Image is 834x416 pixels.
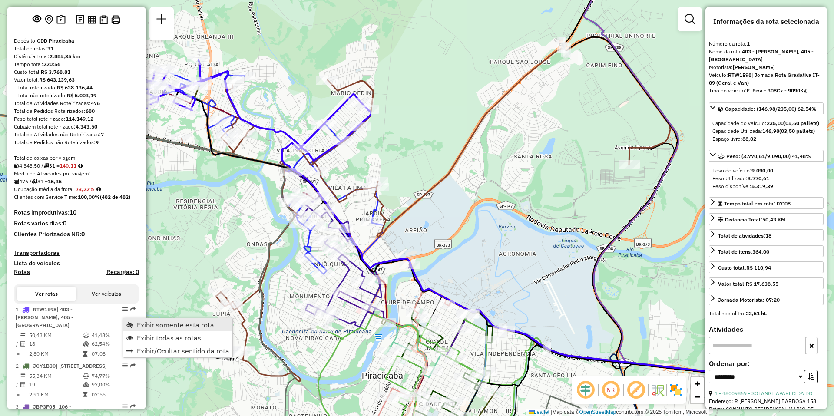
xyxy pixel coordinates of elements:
[14,60,139,68] div: Tempo total:
[709,245,824,257] a: Total de itens:364,00
[100,194,130,200] strong: (482 de 482)
[691,377,704,390] a: Zoom in
[625,380,646,400] span: Exibir rótulo
[725,106,817,112] span: Capacidade: (146,98/235,00) 62,54%
[709,71,824,87] div: Veículo:
[16,380,20,389] td: /
[709,294,824,305] a: Jornada Motorista: 07:20
[20,373,26,379] i: Distância Total
[709,63,824,71] div: Motorista:
[14,178,139,185] div: 476 / 31 =
[55,13,67,26] button: Painel de Sugestão
[29,380,83,389] td: 19
[709,72,820,86] span: | Jornada:
[752,248,769,255] strong: 364,00
[69,208,76,216] strong: 10
[86,13,98,25] button: Visualizar relatório de Roteirização
[709,197,824,209] a: Tempo total em rota: 07:08
[83,392,87,397] i: Tempo total em rota
[715,390,813,396] a: 1 - 48009869 - SOLANGE APARECIDA DO
[709,325,824,333] h4: Atividades
[709,213,824,225] a: Distância Total:50,43 KM
[86,108,95,114] strong: 680
[123,318,232,331] li: Exibir somente esta rota
[709,40,824,48] div: Número da rota:
[14,76,139,84] div: Valor total:
[681,10,698,28] a: Exibir filtros
[14,163,19,168] i: Cubagem total roteirizado
[16,390,20,399] td: =
[20,333,26,338] i: Distância Total
[17,287,76,301] button: Ver rotas
[748,175,769,182] strong: 3.770,61
[122,404,128,409] em: Opções
[76,123,97,130] strong: 4.343,50
[122,307,128,312] em: Opções
[130,363,136,368] em: Rota exportada
[747,87,807,94] strong: F. Fixa - 308Cx - 9090Kg
[96,139,99,145] strong: 9
[709,48,824,63] div: Nome da rota:
[651,383,665,397] img: Fluxo de ruas
[779,128,815,134] strong: (03,50 pallets)
[101,131,104,138] strong: 7
[14,209,139,216] h4: Rotas improdutivas:
[29,350,83,358] td: 2,80 KM
[106,268,139,276] h4: Recargas: 0
[63,219,66,227] strong: 0
[526,409,709,416] div: Map data © contributors,© 2025 TomTom, Microsoft
[91,340,135,348] td: 62,54%
[767,120,784,126] strong: 235,00
[91,100,100,106] strong: 476
[726,153,811,159] span: Peso: (3.770,61/9.090,00) 41,48%
[56,363,107,369] span: | [STREET_ADDRESS]
[718,296,780,304] div: Jornada Motorista: 07:20
[14,231,139,238] h4: Clientes Priorizados NR:
[16,340,20,348] td: /
[691,390,704,403] a: Zoom out
[695,391,700,402] span: −
[579,409,616,415] a: OpenStreetMap
[33,363,56,369] span: JCY1B30
[91,372,135,380] td: 74,77%
[60,162,76,169] strong: 140,11
[728,72,751,78] strong: RTW1E98
[669,383,683,397] img: Exibir/Ocultar setores
[78,194,100,200] strong: 100,00%
[83,341,89,347] i: % de utilização da cubagem
[14,53,139,60] div: Distância Total:
[765,232,771,239] strong: 18
[600,380,621,400] span: Ocultar NR
[529,409,549,415] a: Leaflet
[709,48,814,63] strong: 403 - [PERSON_NAME], 405 - [GEOGRAPHIC_DATA]
[33,403,55,410] span: JBP3F05
[41,69,70,75] strong: R$ 3.768,81
[718,280,778,288] div: Valor total:
[123,344,232,357] li: Exibir/Ocultar sentido da rota
[130,404,136,409] em: Rota exportada
[709,358,824,369] label: Ordenar por:
[83,333,89,338] i: % de utilização do peso
[742,135,756,142] strong: 88,02
[37,37,74,44] strong: CDD Piracicaba
[14,194,78,200] span: Clientes com Service Time:
[48,178,62,185] strong: 15,35
[14,186,74,192] span: Ocupação média da frota:
[14,92,139,99] div: - Total não roteirizado:
[91,350,135,358] td: 07:08
[109,13,122,26] button: Imprimir Rotas
[96,187,101,192] em: Média calculada utilizando a maior ocupação (%Peso ou %Cubagem) de cada rota da sessão. Rotas cro...
[751,183,773,189] strong: 5.319,39
[123,331,232,344] li: Exibir todas as rotas
[709,229,824,241] a: Total de atividades:18
[14,170,139,178] div: Média de Atividades por viagem:
[762,216,785,223] span: 50,43 KM
[29,331,83,340] td: 50,43 KM
[137,334,201,341] span: Exibir todas as rotas
[709,277,824,289] a: Valor total:R$ 17.638,55
[43,13,55,26] button: Centralizar mapa no depósito ou ponto de apoio
[39,76,75,83] strong: R$ 643.139,63
[14,139,139,146] div: Total de Pedidos não Roteirizados:
[66,116,93,122] strong: 114.149,12
[712,119,820,127] div: Capacidade do veículo:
